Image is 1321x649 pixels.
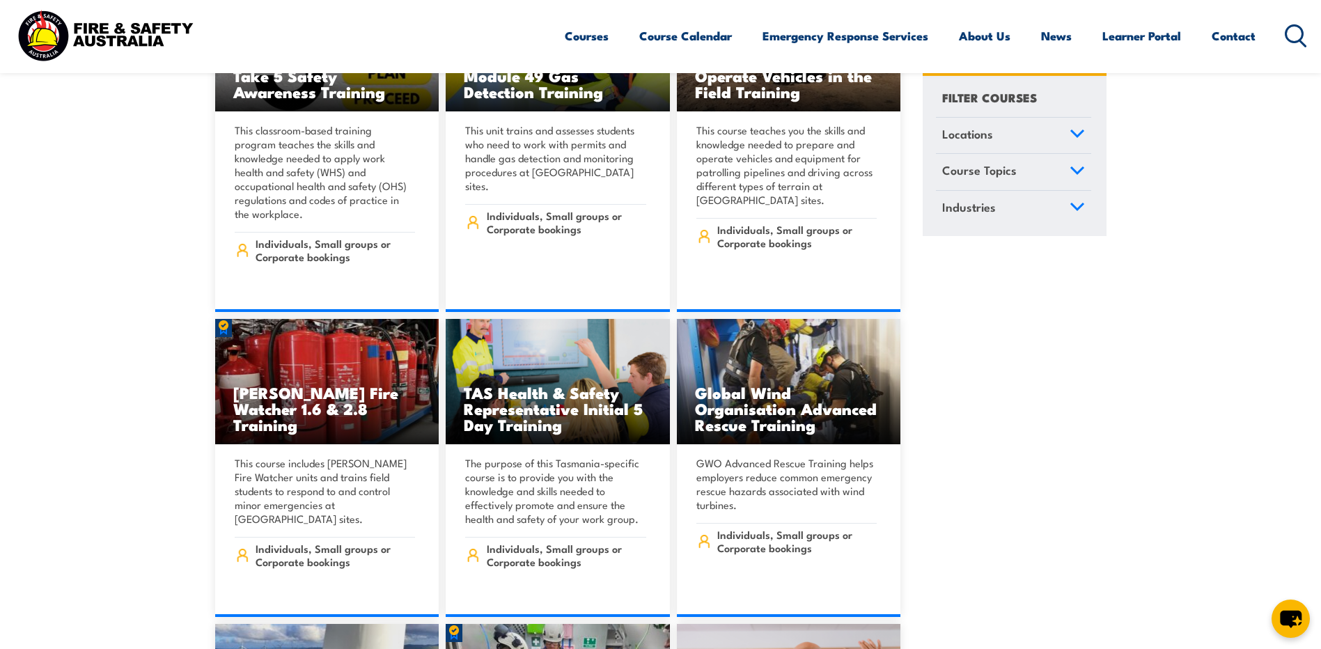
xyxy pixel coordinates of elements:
[465,123,646,193] p: This unit trains and assesses students who need to work with permits and handle gas detection and...
[763,17,928,54] a: Emergency Response Services
[696,123,877,207] p: This course teaches you the skills and knowledge needed to prepare and operate vehicles and equip...
[639,17,732,54] a: Course Calendar
[464,384,652,432] h3: TAS Health & Safety Representative Initial 5 Day Training
[942,198,996,217] span: Industries
[256,542,415,568] span: Individuals, Small groups or Corporate bookings
[215,319,439,444] a: [PERSON_NAME] Fire Watcher 1.6 & 2.8 Training
[464,36,652,100] h3: [PERSON_NAME] Work Permit Procedure & Module 49 Gas Detection Training
[565,17,609,54] a: Courses
[695,52,883,100] h3: [PERSON_NAME] Operate Vehicles in the Field Training
[717,223,877,249] span: Individuals, Small groups or Corporate bookings
[717,528,877,554] span: Individuals, Small groups or Corporate bookings
[233,384,421,432] h3: [PERSON_NAME] Fire Watcher 1.6 & 2.8 Training
[677,319,901,444] a: Global Wind Organisation Advanced Rescue Training
[215,319,439,444] img: Santos Fire Watcher 1.6 & 2.8
[1212,17,1256,54] a: Contact
[1102,17,1181,54] a: Learner Portal
[235,123,416,221] p: This classroom-based training program teaches the skills and knowledge needed to apply work healt...
[942,125,993,143] span: Locations
[235,456,416,526] p: This course includes [PERSON_NAME] Fire Watcher units and trains field students to respond to and...
[1041,17,1072,54] a: News
[936,118,1091,154] a: Locations
[446,319,670,444] img: TAS Health & Safety Representative Initial 5 Day Training
[936,191,1091,227] a: Industries
[942,88,1037,107] h4: FILTER COURSES
[942,162,1017,180] span: Course Topics
[695,384,883,432] h3: Global Wind Organisation Advanced Rescue Training
[936,155,1091,191] a: Course Topics
[696,456,877,512] p: GWO Advanced Rescue Training helps employers reduce common emergency rescue hazards associated wi...
[677,319,901,444] img: Global Wind Organisation Advanced Rescue TRAINING
[959,17,1010,54] a: About Us
[487,542,646,568] span: Individuals, Small groups or Corporate bookings
[465,456,646,526] p: The purpose of this Tasmania-specific course is to provide you with the knowledge and skills need...
[256,237,415,263] span: Individuals, Small groups or Corporate bookings
[487,209,646,235] span: Individuals, Small groups or Corporate bookings
[1272,600,1310,638] button: chat-button
[233,68,421,100] h3: Take 5 Safety Awareness Training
